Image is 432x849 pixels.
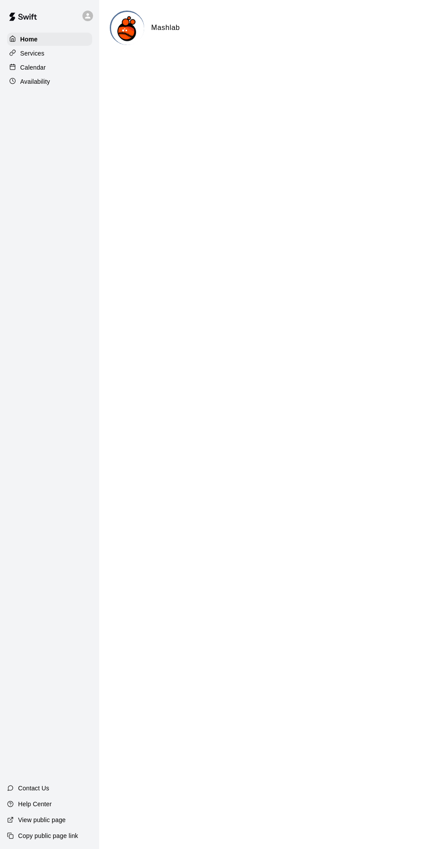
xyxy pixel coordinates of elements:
p: Availability [20,77,50,86]
p: Calendar [20,63,46,72]
p: View public page [18,815,66,824]
img: Mashlab logo [111,12,144,45]
h6: Mashlab [151,22,180,34]
p: Contact Us [18,784,49,793]
a: Availability [7,75,92,88]
a: Services [7,47,92,60]
p: Help Center [18,800,52,808]
p: Home [20,35,38,44]
p: Services [20,49,45,58]
a: Calendar [7,61,92,74]
p: Copy public page link [18,831,78,840]
a: Home [7,33,92,46]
